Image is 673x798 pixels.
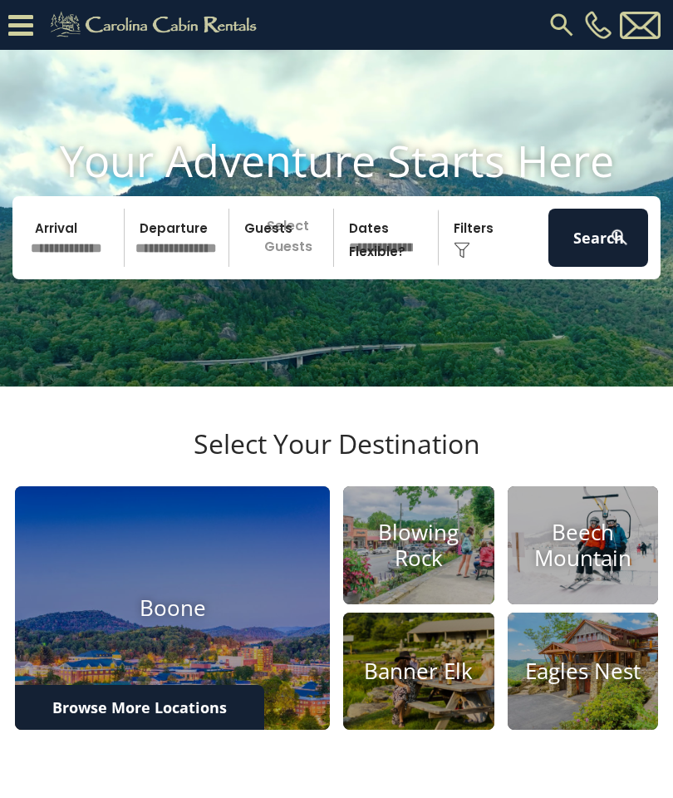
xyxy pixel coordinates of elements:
[15,595,330,621] h4: Boone
[343,486,494,604] a: Blowing Rock
[581,11,616,39] a: [PHONE_NUMBER]
[548,209,648,267] button: Search
[508,520,659,571] h4: Beech Mountain
[508,613,659,731] a: Eagles Nest
[343,658,494,684] h4: Banner Elk
[508,486,659,604] a: Beech Mountain
[12,428,661,486] h3: Select Your Destination
[508,658,659,684] h4: Eagles Nest
[343,520,494,571] h4: Blowing Rock
[454,242,470,259] img: filter--v1.png
[15,486,330,730] a: Boone
[343,613,494,731] a: Banner Elk
[609,227,630,248] img: search-regular-white.png
[12,135,661,186] h1: Your Adventure Starts Here
[547,10,577,40] img: search-regular.svg
[42,8,271,42] img: Khaki-logo.png
[234,209,333,267] p: Select Guests
[15,685,264,730] a: Browse More Locations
